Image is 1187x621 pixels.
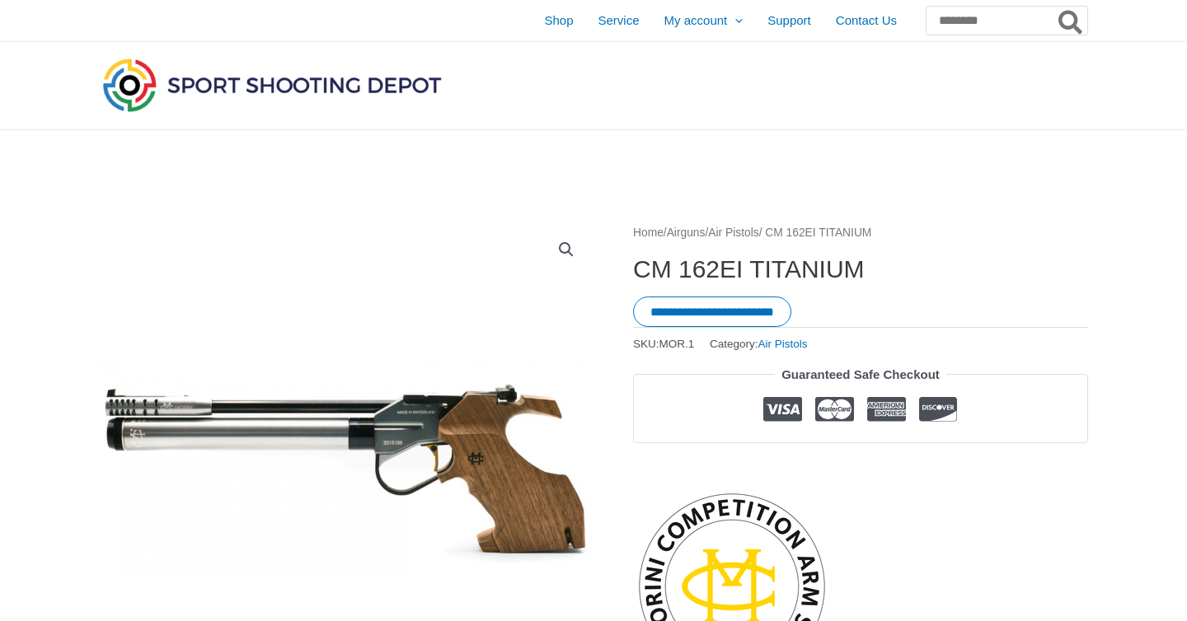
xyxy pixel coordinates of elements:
button: Search [1055,7,1087,35]
legend: Guaranteed Safe Checkout [775,363,946,386]
a: View full-screen image gallery [551,235,581,264]
a: Air Pistols [758,338,808,350]
span: Category: [710,334,808,354]
img: Sport Shooting Depot [99,54,445,115]
span: SKU: [633,334,694,354]
a: Airguns [667,226,706,239]
span: MOR.1 [659,338,695,350]
h1: CM 162EI TITANIUM [633,254,1088,284]
nav: Breadcrumb [633,222,1088,244]
a: Air Pistols [708,226,758,239]
iframe: Customer reviews powered by Trustpilot [633,455,1088,475]
a: Home [633,226,664,239]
